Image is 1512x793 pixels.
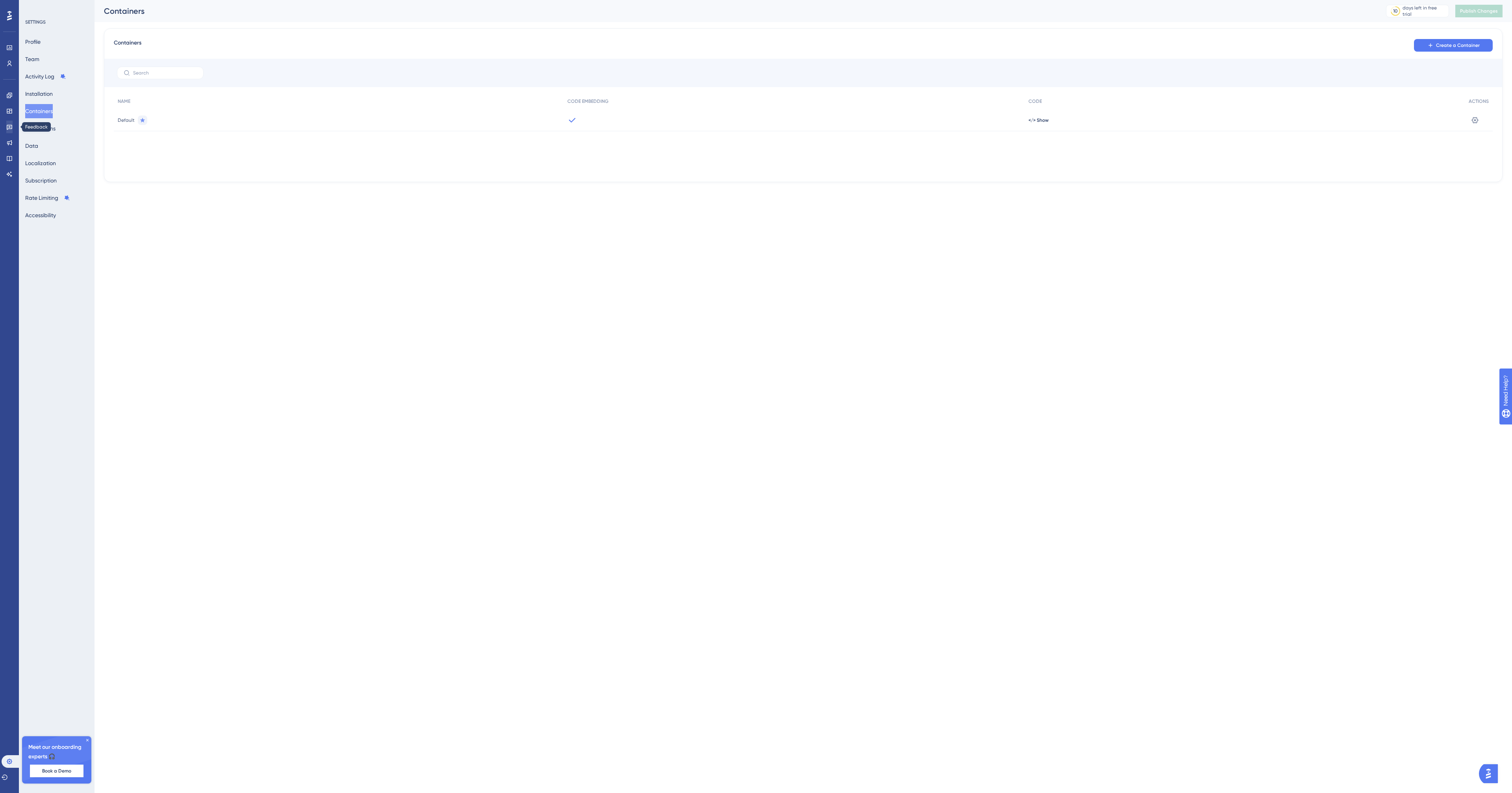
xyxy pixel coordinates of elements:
span: ACTIONS [1469,98,1489,104]
button: Publish Changes [1455,5,1503,17]
span: Containers [114,38,141,52]
div: 10 [1393,8,1398,14]
span: CODE [1028,98,1042,104]
div: SETTINGS [25,19,89,25]
span: Default [118,117,135,123]
iframe: UserGuiding AI Assistant Launcher [1479,762,1503,786]
button: Data [25,139,38,153]
button: Localization [25,156,56,170]
button: Create a Container [1414,39,1493,52]
span: Meet our onboarding experts 🎧 [28,743,85,761]
button: Accessibility [25,208,56,222]
button: Rate Limiting [25,191,70,205]
button: Integrations [25,121,56,136]
span: NAME [118,98,130,104]
span: Create a Container [1436,42,1480,48]
div: days left in free trial [1403,5,1446,17]
span: Publish Changes [1460,8,1498,14]
div: Containers [104,6,1366,17]
span: Need Help? [19,2,49,11]
input: Search [133,70,197,76]
span: Book a Demo [42,768,71,774]
button: Installation [25,87,53,101]
button: Subscription [25,173,57,188]
button: Activity Log [25,69,66,84]
button: Profile [25,35,41,49]
span: CODE EMBEDDING [567,98,608,104]
button: Book a Demo [30,765,83,777]
button: </> Show [1028,117,1049,123]
button: Containers [25,104,53,118]
button: Team [25,52,39,66]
